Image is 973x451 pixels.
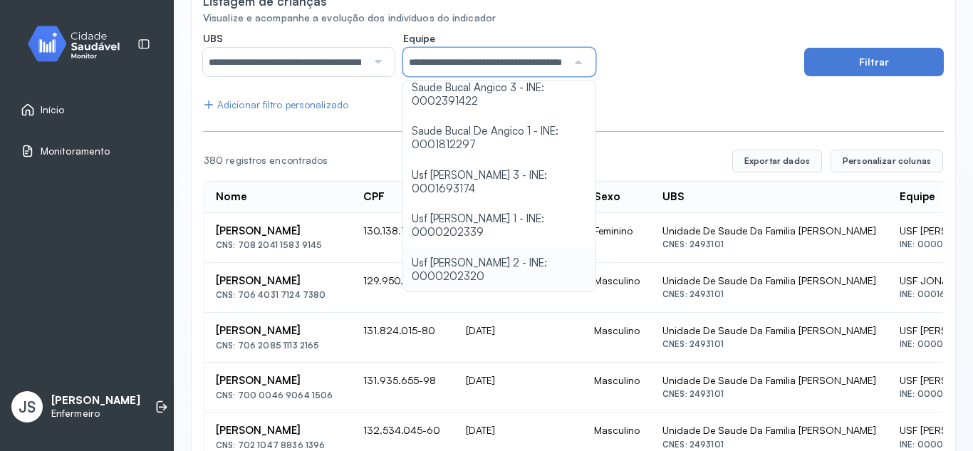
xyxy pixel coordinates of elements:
span: Monitoramento [41,145,110,157]
button: Personalizar colunas [831,150,943,172]
div: CNES: 2493101 [662,339,877,349]
td: [DATE] [454,363,583,413]
div: CNES: 2493101 [662,440,877,450]
div: UBS [662,190,685,204]
div: [PERSON_NAME] [216,324,340,338]
div: Sexo [594,190,620,204]
button: Filtrar [804,48,944,76]
div: CPF [363,190,385,204]
td: [DATE] [454,313,583,363]
span: Início [41,104,65,116]
div: 380 registros encontrados [204,155,721,167]
li: Saude Bucal De Angico 1 - INE: 0001812297 [403,116,595,160]
div: Adicionar filtro personalizado [203,99,348,111]
div: Nome [216,190,247,204]
span: Equipe [403,32,435,45]
p: [PERSON_NAME] [51,394,140,408]
div: Unidade De Saude Da Familia [PERSON_NAME] [662,424,877,437]
li: Usf [PERSON_NAME] 1 - INE: 0000202339 [403,204,595,248]
td: 130.138.725-86 [352,213,454,263]
td: Masculino [583,263,651,313]
div: Unidade De Saude Da Familia [PERSON_NAME] [662,324,877,337]
li: Usf [PERSON_NAME] 2 - INE: 0000202320 [403,248,595,292]
div: [PERSON_NAME] [216,274,340,288]
span: JS [19,398,36,416]
td: Masculino [583,313,651,363]
div: Unidade De Saude Da Familia [PERSON_NAME] [662,224,877,237]
div: CNS: 706 4031 7124 7380 [216,290,340,300]
div: Unidade De Saude Da Familia [PERSON_NAME] [662,274,877,287]
a: Início [21,103,153,117]
div: [PERSON_NAME] [216,424,340,437]
td: 131.935.655-98 [352,363,454,413]
div: CNES: 2493101 [662,389,877,399]
td: Feminino [583,213,651,263]
div: CNS: 708 2041 1583 9145 [216,240,340,250]
td: 129.950.895-25 [352,263,454,313]
div: CNS: 700 0046 9064 1506 [216,390,340,400]
div: Unidade De Saude Da Familia [PERSON_NAME] [662,374,877,387]
td: Masculino [583,363,651,413]
p: Enfermeiro [51,408,140,420]
li: Saude Bucal Angico 3 - INE: 0002391422 [403,73,595,117]
div: [PERSON_NAME] [216,374,340,388]
span: UBS [203,32,223,45]
div: CNES: 2493101 [662,289,877,299]
div: [PERSON_NAME] [216,224,340,238]
a: Monitoramento [21,144,153,158]
div: CNS: 702 1047 8836 1396 [216,440,340,450]
img: monitor.svg [15,23,143,65]
button: Exportar dados [732,150,822,172]
div: Equipe [900,190,935,204]
div: CNES: 2493101 [662,239,877,249]
li: Usf [PERSON_NAME] 3 - INE: 0001693174 [403,160,595,204]
div: CNS: 706 2085 1113 2165 [216,341,340,351]
span: Personalizar colunas [843,155,931,167]
div: Visualize e acompanhe a evolução dos indivíduos do indicador [203,12,944,24]
td: 131.824.015-80 [352,313,454,363]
